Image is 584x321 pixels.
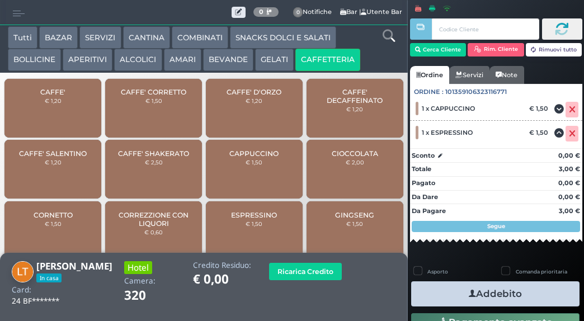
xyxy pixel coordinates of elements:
[121,88,186,96] span: CAFFE' CORRETTO
[227,88,281,96] span: CAFFE' D'ORZO
[449,66,489,84] a: Servizi
[332,149,378,158] span: CIOCCOLATA
[229,149,279,158] span: CAPPUCCINO
[118,149,189,158] span: CAFFE' SHAKERATO
[410,66,449,84] a: Ordine
[559,165,580,173] strong: 3,00 €
[269,263,342,280] button: Ricarica Credito
[164,49,201,71] button: AMARI
[145,97,162,104] small: € 1,50
[412,193,438,201] strong: Da Dare
[427,268,448,275] label: Asporto
[145,159,163,166] small: € 2,50
[432,18,539,40] input: Codice Cliente
[412,207,446,215] strong: Da Pagare
[123,26,170,49] button: CANTINA
[172,26,228,49] button: COMBINATI
[516,268,567,275] label: Comanda prioritaria
[422,129,473,136] span: 1 x ESPRESSINO
[45,220,62,227] small: € 1,50
[34,211,73,219] span: CORNETTO
[295,49,360,71] button: CAFFETTERIA
[8,49,61,71] button: BOLLICINE
[445,87,507,97] span: 101359106323116771
[115,211,192,228] span: CORREZZIONE CON LIQUORI
[489,66,524,84] a: Note
[230,26,336,49] button: SNACKS DOLCI E SALATI
[124,277,156,285] h4: Camera:
[528,129,554,136] div: € 1,50
[79,26,121,49] button: SERVIZI
[412,165,431,173] strong: Totale
[411,281,580,306] button: Addebito
[410,43,467,56] button: Cerca Cliente
[232,4,402,20] span: Bar | Utente Bar
[414,87,444,97] span: Ordine :
[193,272,251,286] h1: € 0,00
[114,49,162,71] button: ALCOLICI
[124,289,177,303] h1: 320
[346,159,364,166] small: € 2,00
[412,179,435,187] strong: Pagato
[558,179,580,187] strong: 0,00 €
[528,105,554,112] div: € 1,50
[40,88,65,96] span: CAFFE'
[335,211,374,219] span: GINGSENG
[12,261,34,283] img: LETIZIA TREMAMUNNO
[246,97,262,104] small: € 1,20
[293,7,303,17] span: 0
[36,259,112,272] b: [PERSON_NAME]
[246,159,262,166] small: € 1,50
[559,207,580,215] strong: 3,00 €
[124,261,152,274] h3: Hotel
[346,106,363,112] small: € 1,20
[255,49,294,71] button: GELATI
[203,49,253,71] button: BEVANDE
[468,43,524,56] button: Rim. Cliente
[19,149,87,158] span: CAFFE' SALENTINO
[422,105,475,112] span: 1 x CAPPUCCINO
[12,286,31,294] h4: Card:
[316,88,394,105] span: CAFFE' DECAFFEINATO
[558,152,580,159] strong: 0,00 €
[45,97,62,104] small: € 1,20
[36,273,62,282] span: In casa
[39,26,78,49] button: BAZAR
[259,8,263,16] b: 0
[193,261,251,270] h4: Credito Residuo:
[487,223,505,230] strong: Segue
[287,4,338,21] span: Notifiche
[8,26,37,49] button: Tutti
[45,159,62,166] small: € 1,20
[346,220,363,227] small: € 1,50
[231,211,277,219] span: ESPRESSINO
[558,193,580,201] strong: 0,00 €
[144,229,163,235] small: € 0,60
[246,220,262,227] small: € 1,50
[526,43,582,56] button: Rimuovi tutto
[63,49,112,71] button: APERITIVI
[412,151,435,160] strong: Sconto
